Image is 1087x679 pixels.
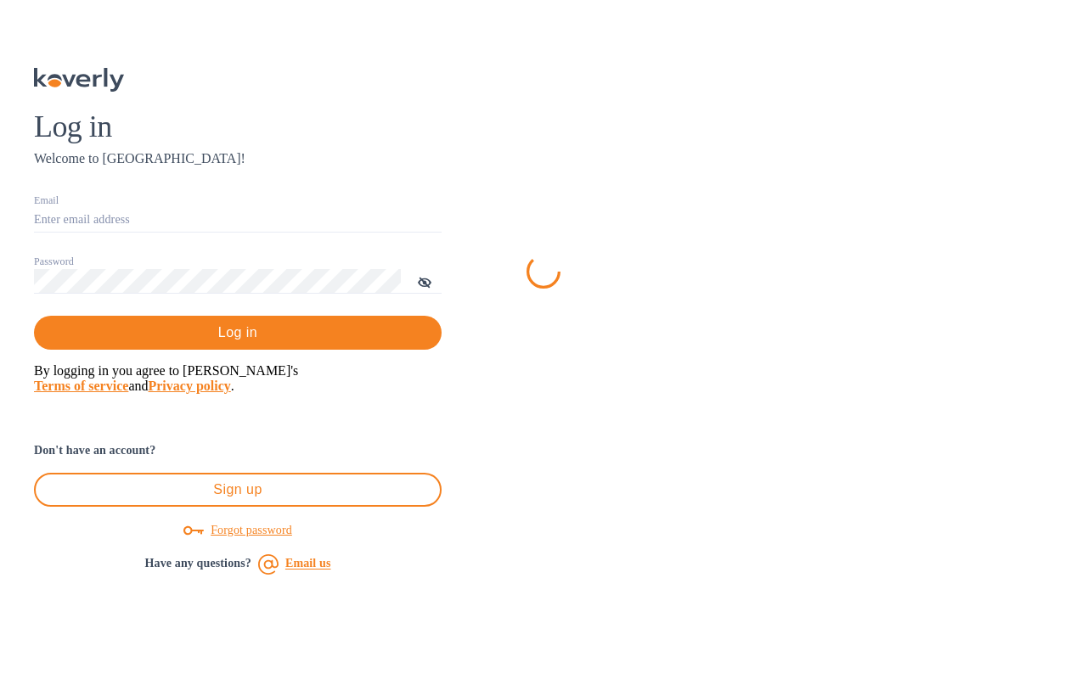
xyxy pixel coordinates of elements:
[49,480,426,500] span: Sign up
[408,264,442,298] button: toggle password visibility
[34,208,442,233] input: Enter email address
[34,363,298,393] span: By logging in you agree to [PERSON_NAME]'s and .
[34,473,442,507] button: Sign up
[34,444,155,457] b: Don't have an account?
[145,557,251,570] b: Have any questions?
[34,68,124,92] img: Koverly
[34,109,442,144] h1: Log in
[34,195,59,205] label: Email
[34,316,442,350] button: Log in
[148,379,230,393] a: Privacy policy
[48,323,428,343] span: Log in
[285,558,331,570] a: Email us
[34,151,442,167] h3: Welcome to [GEOGRAPHIC_DATA]!
[34,379,128,393] a: Terms of service
[211,524,292,536] u: Forgot password
[34,256,74,267] label: Password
